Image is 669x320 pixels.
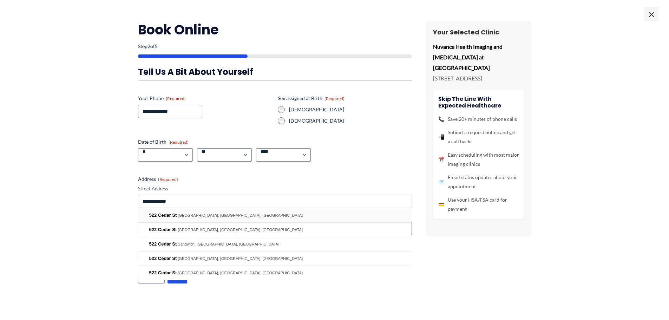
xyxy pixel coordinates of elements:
[149,241,157,247] span: 522
[166,96,186,101] span: (Required)
[149,227,157,232] span: 522
[138,176,178,183] legend: Address
[169,139,189,145] span: (Required)
[438,96,519,109] h4: Skip the line with Expected Healthcare
[158,270,177,275] span: Cedar St
[433,41,524,73] p: Nuvance Health Imaging and [MEDICAL_DATA] at [GEOGRAPHIC_DATA]
[138,95,272,102] label: Your Phone
[149,213,157,218] span: 522
[438,177,444,187] span: 📧
[149,270,157,275] span: 522
[149,256,157,261] span: 522
[138,138,189,145] legend: Date of Birth
[278,95,345,102] legend: Sex assigned at Birth
[324,96,345,101] span: (Required)
[438,132,444,142] span: 📲
[138,44,412,49] p: Step of
[438,115,519,124] li: Save 20+ minutes of phone calls
[438,155,444,164] span: 📅
[178,256,303,261] span: [GEOGRAPHIC_DATA], [GEOGRAPHIC_DATA], [GEOGRAPHIC_DATA]
[138,66,412,77] h3: Tell us a bit about yourself
[289,106,412,113] label: [DEMOGRAPHIC_DATA]
[147,43,150,49] span: 2
[138,21,412,38] h2: Book Online
[155,43,158,49] span: 5
[178,213,303,217] span: [GEOGRAPHIC_DATA], [GEOGRAPHIC_DATA], [GEOGRAPHIC_DATA]
[438,173,519,191] li: Email status updates about your appointment
[433,28,524,36] h3: Your Selected Clinic
[438,115,444,124] span: 📞
[158,177,178,182] span: (Required)
[158,227,177,232] span: Cedar St
[138,185,412,192] label: Street Address
[438,128,519,146] li: Submit a request online and get a call back
[438,195,519,214] li: Use your HSA/FSA card for payment
[433,73,524,84] p: [STREET_ADDRESS]
[158,256,177,261] span: Cedar St
[289,117,412,124] label: [DEMOGRAPHIC_DATA]
[644,7,658,21] span: ×
[178,271,303,275] span: [GEOGRAPHIC_DATA], [GEOGRAPHIC_DATA], [GEOGRAPHIC_DATA]
[158,213,177,218] span: Cedar St
[438,200,444,209] span: 💳
[438,150,519,169] li: Easy scheduling with most major imaging clinics
[158,241,177,247] span: Cedar St
[178,242,279,246] span: Sandwich, [GEOGRAPHIC_DATA], [GEOGRAPHIC_DATA]
[178,228,303,232] span: [GEOGRAPHIC_DATA], [GEOGRAPHIC_DATA], [GEOGRAPHIC_DATA]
